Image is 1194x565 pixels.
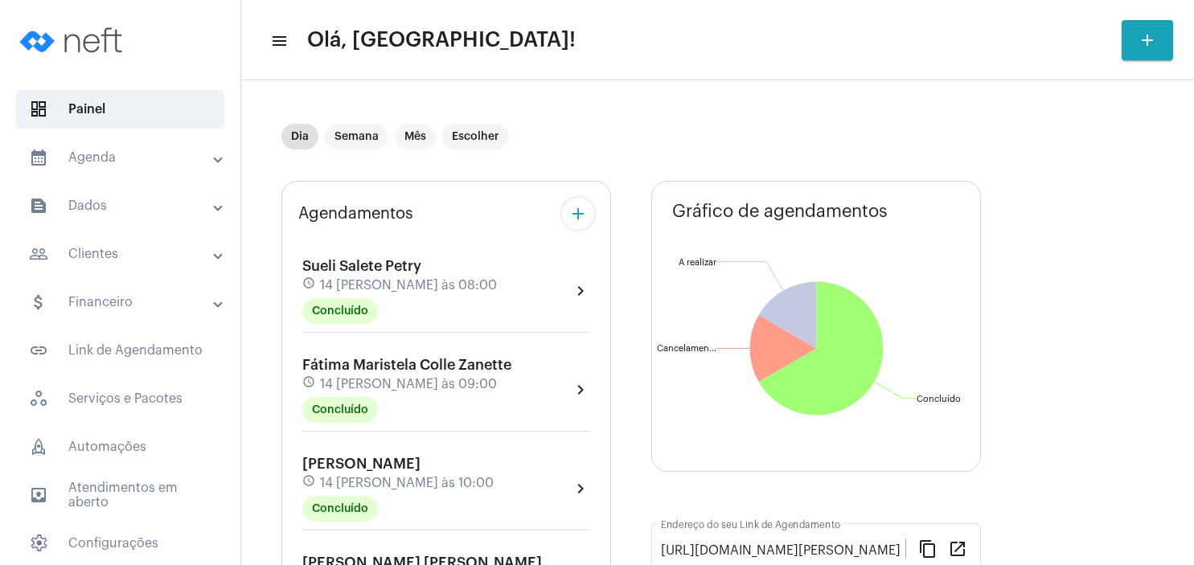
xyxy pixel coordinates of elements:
[16,90,224,129] span: Painel
[302,474,317,492] mat-icon: schedule
[29,244,48,264] mat-icon: sidenav icon
[571,479,590,498] mat-icon: chevron_right
[568,204,588,223] mat-icon: add
[679,258,716,267] text: A realizar
[298,205,413,223] span: Agendamentos
[948,538,967,558] mat-icon: open_in_new
[29,148,48,167] mat-icon: sidenav icon
[307,27,576,53] span: Olá, [GEOGRAPHIC_DATA]!
[29,389,48,408] span: sidenav icon
[302,298,378,324] mat-chip: Concluído
[918,538,938,558] mat-icon: content_copy
[442,124,509,149] mat-chip: Escolher
[281,124,318,149] mat-chip: Dia
[302,457,421,471] span: [PERSON_NAME]
[29,293,215,312] mat-panel-title: Financeiro
[302,375,317,393] mat-icon: schedule
[16,524,224,563] span: Configurações
[320,476,494,490] span: 14 [PERSON_NAME] às 10:00
[270,31,286,51] mat-icon: sidenav icon
[917,395,961,403] text: Concluído
[320,377,497,391] span: 14 [PERSON_NAME] às 09:00
[571,380,590,399] mat-icon: chevron_right
[1138,31,1157,50] mat-icon: add
[29,485,48,505] mat-icon: sidenav icon
[302,259,421,273] span: Sueli Salete Petry
[29,196,215,215] mat-panel-title: Dados
[29,534,48,553] span: sidenav icon
[10,138,240,177] mat-expansion-panel-header: sidenav iconAgenda
[16,428,224,466] span: Automações
[395,124,436,149] mat-chip: Mês
[302,496,378,522] mat-chip: Concluído
[325,124,388,149] mat-chip: Semana
[13,8,133,72] img: logo-neft-novo-2.png
[320,278,497,293] span: 14 [PERSON_NAME] às 08:00
[16,476,224,514] span: Atendimentos em aberto
[16,331,224,370] span: Link de Agendamento
[657,344,716,353] text: Cancelamen...
[29,100,48,119] span: sidenav icon
[10,186,240,225] mat-expansion-panel-header: sidenav iconDados
[29,196,48,215] mat-icon: sidenav icon
[29,437,48,457] span: sidenav icon
[29,244,215,264] mat-panel-title: Clientes
[10,283,240,321] mat-expansion-panel-header: sidenav iconFinanceiro
[571,281,590,301] mat-icon: chevron_right
[10,235,240,273] mat-expansion-panel-header: sidenav iconClientes
[29,148,215,167] mat-panel-title: Agenda
[29,341,48,360] mat-icon: sidenav icon
[661,543,905,558] input: Link
[302,358,511,372] span: Fátima Maristela Colle Zanette
[302,276,317,294] mat-icon: schedule
[29,293,48,312] mat-icon: sidenav icon
[16,379,224,418] span: Serviços e Pacotes
[302,397,378,423] mat-chip: Concluído
[672,202,888,221] span: Gráfico de agendamentos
